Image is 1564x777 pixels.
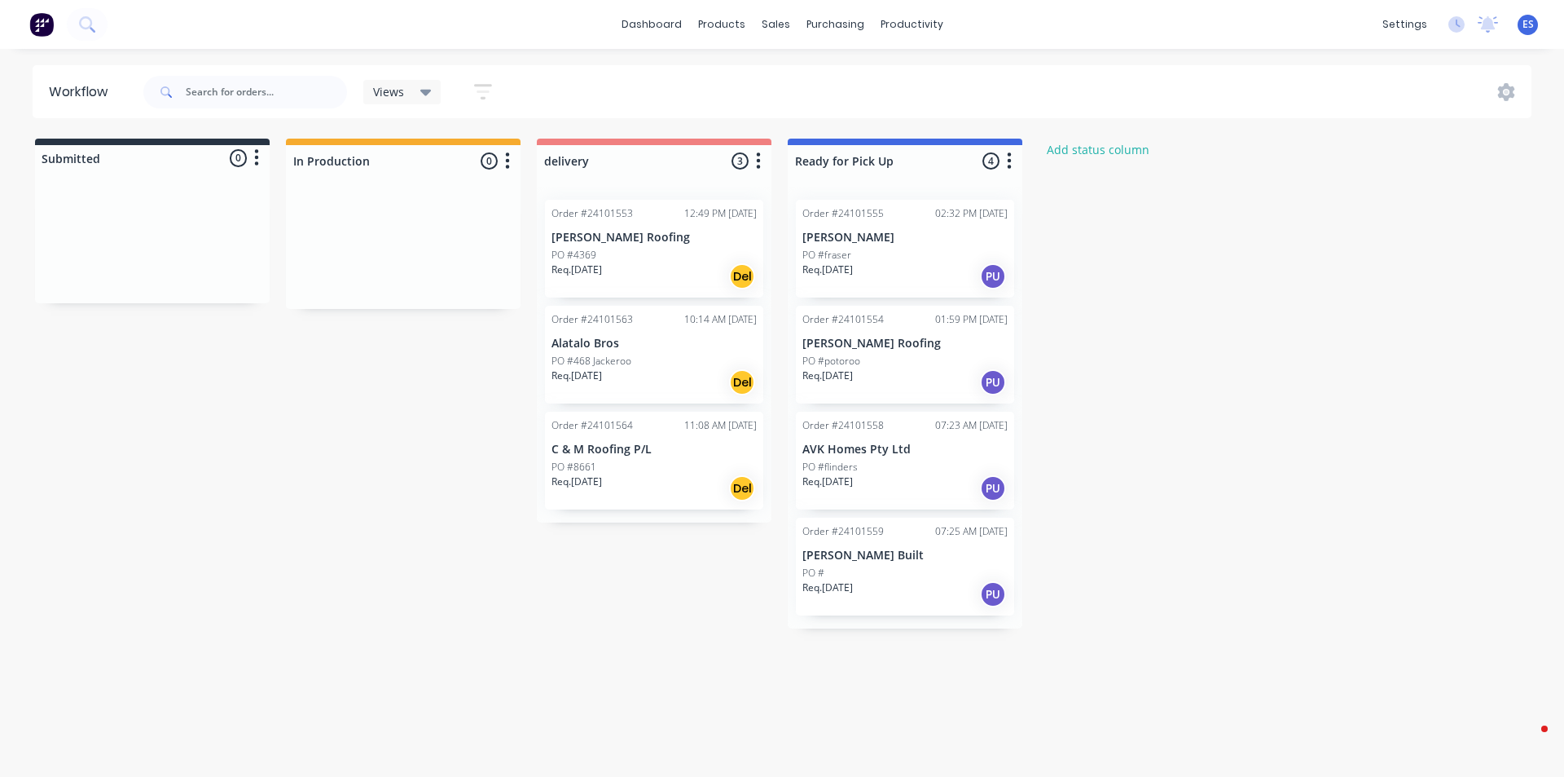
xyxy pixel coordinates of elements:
[551,231,757,245] p: [PERSON_NAME] Roofing
[802,248,851,263] p: PO #fraser
[796,306,1014,404] div: Order #2410155401:59 PM [DATE][PERSON_NAME] RoofingPO #potorooReq.[DATE]PU
[1039,139,1158,161] button: Add status column
[186,76,347,108] input: Search for orders...
[802,337,1008,351] p: [PERSON_NAME] Roofing
[551,206,633,221] div: Order #24101553
[980,369,1006,395] div: PU
[545,306,763,404] div: Order #2410156310:14 AM [DATE]Alatalo BrosPO #468 JackerooReq.[DATE]Del
[935,312,1008,327] div: 01:59 PM [DATE]
[684,418,757,433] div: 11:08 AM [DATE]
[753,12,798,37] div: sales
[802,312,884,327] div: Order #24101554
[802,418,884,433] div: Order #24101558
[802,206,884,221] div: Order #24101555
[802,549,1008,563] p: [PERSON_NAME] Built
[551,369,602,383] p: Req. [DATE]
[551,443,757,457] p: C & M Roofing P/L
[551,418,633,433] div: Order #24101564
[551,312,633,327] div: Order #24101563
[684,312,757,327] div: 10:14 AM [DATE]
[729,475,755,501] div: Del
[802,369,853,383] p: Req. [DATE]
[802,354,860,369] p: PO #potoroo
[980,475,1006,501] div: PU
[551,337,757,351] p: Alatalo Bros
[1509,722,1548,761] iframe: Intercom live chat
[980,263,1006,289] div: PU
[684,206,757,221] div: 12:49 PM [DATE]
[49,82,116,102] div: Workflow
[796,200,1014,298] div: Order #2410155502:32 PM [DATE][PERSON_NAME]PO #fraserReq.[DATE]PU
[690,12,753,37] div: products
[935,524,1008,539] div: 07:25 AM [DATE]
[980,581,1006,607] div: PU
[551,475,602,489] p: Req. [DATE]
[872,12,951,37] div: productivity
[545,200,763,298] div: Order #2410155312:49 PM [DATE][PERSON_NAME] RoofingPO #4369Req.[DATE]Del
[613,12,690,37] a: dashboard
[802,443,1008,457] p: AVK Homes Pty Ltd
[729,369,755,395] div: Del
[802,231,1008,245] p: [PERSON_NAME]
[551,460,596,475] p: PO #8661
[551,263,602,277] p: Req. [DATE]
[802,263,853,277] p: Req. [DATE]
[798,12,872,37] div: purchasing
[551,354,631,369] p: PO #468 Jackeroo
[551,248,596,263] p: PO #4369
[1522,17,1534,32] span: ES
[796,518,1014,616] div: Order #2410155907:25 AM [DATE][PERSON_NAME] BuiltPO #Req.[DATE]PU
[802,475,853,489] p: Req. [DATE]
[796,412,1014,510] div: Order #2410155807:23 AM [DATE]AVK Homes Pty LtdPO #flindersReq.[DATE]PU
[1374,12,1435,37] div: settings
[802,581,853,595] p: Req. [DATE]
[802,566,824,581] p: PO #
[373,83,404,100] span: Views
[802,460,858,475] p: PO #flinders
[802,524,884,539] div: Order #24101559
[29,12,54,37] img: Factory
[935,206,1008,221] div: 02:32 PM [DATE]
[545,412,763,510] div: Order #2410156411:08 AM [DATE]C & M Roofing P/LPO #8661Req.[DATE]Del
[729,263,755,289] div: Del
[935,418,1008,433] div: 07:23 AM [DATE]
